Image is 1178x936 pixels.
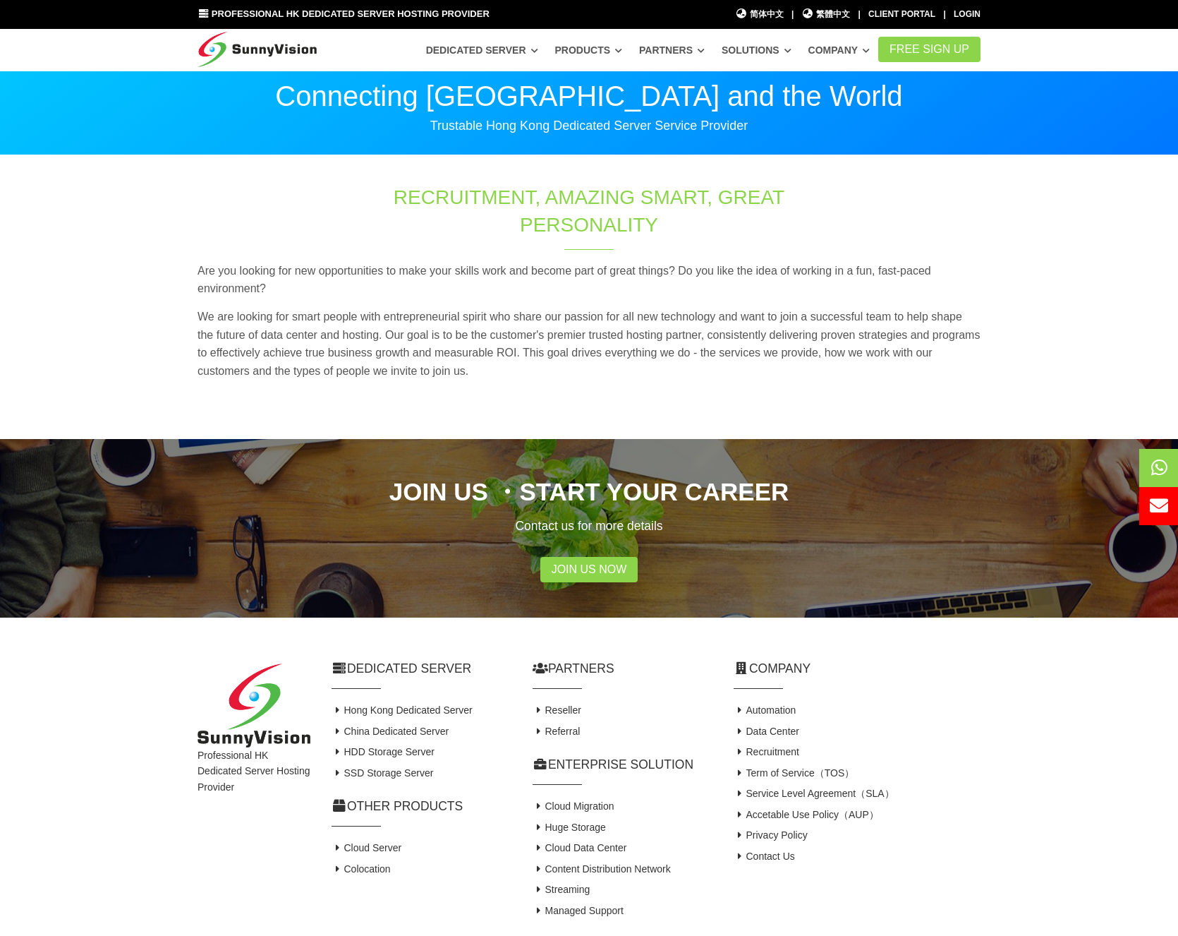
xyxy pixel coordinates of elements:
a: SSD Storage Server [332,767,433,779]
a: Cloud Server [332,842,401,853]
div: Professional HK Dedicated Server Hosting Provider [187,664,321,921]
a: Service Level Agreement（SLA） [734,788,894,799]
li: | [943,8,945,21]
a: Client Portal [868,9,935,19]
a: Solutions [722,37,791,63]
h1: Recruitment, Amazing Smart, Great Personality [354,184,824,239]
a: Content Distribution Network [533,863,671,875]
h2: Company [734,660,980,678]
a: Accetable Use Policy（AUP） [734,809,879,820]
a: Cloud Migration [533,800,614,812]
a: Dedicated Server [426,37,538,63]
p: Trustable Hong Kong Dedicated Server Service Provider [198,117,980,134]
a: Privacy Policy [734,829,808,841]
a: Data Center [734,726,799,737]
a: Reseller [533,704,581,716]
a: FREE Sign Up [878,37,980,62]
a: 简体中文 [735,8,784,21]
a: Colocation [332,863,391,875]
a: HDD Storage Server [332,746,435,757]
a: Managed Support [533,905,624,916]
a: Company [808,37,870,63]
a: Huge Storage [533,822,606,833]
p: We are looking for smart people with entrepreneurial spirit who share our passion for all new tec... [198,308,980,380]
li: | [791,8,794,21]
a: Term of Service（TOS） [734,767,854,779]
li: | [858,8,860,21]
a: Join Us Now [540,557,638,582]
span: Professional HK Dedicated Server Hosting Provider [212,8,490,19]
a: Partners [639,37,705,63]
a: Login [954,9,980,19]
a: Recruitment [734,746,799,757]
a: Hong Kong Dedicated Server [332,704,473,716]
p: Are you looking for new opportunities to make your skills work and become part of great things? D... [198,262,980,298]
img: SunnyVision Limited [198,664,310,748]
a: Streaming [533,884,590,895]
a: Automation [734,704,796,716]
h2: Dedicated Server [332,660,511,678]
h2: Enterprise Solution [533,756,712,774]
a: Cloud Data Center [533,842,626,853]
a: Referral [533,726,580,737]
a: 繁體中文 [802,8,851,21]
h2: Other Products [332,798,511,815]
a: Products [554,37,622,63]
a: Contact Us [734,851,795,862]
h2: Partners [533,660,712,678]
a: China Dedicated Server [332,726,449,737]
h2: Join Us ・Start Your Career [198,474,980,509]
p: Connecting [GEOGRAPHIC_DATA] and the World [198,82,980,110]
p: Contact us for more details [198,516,980,536]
